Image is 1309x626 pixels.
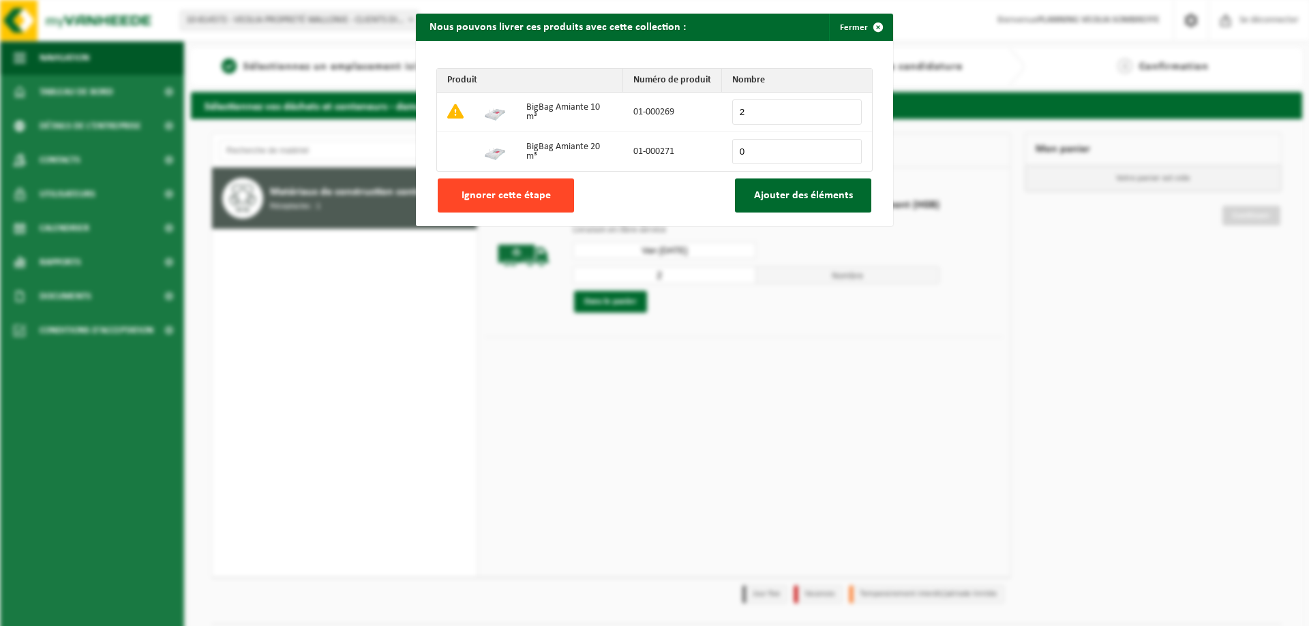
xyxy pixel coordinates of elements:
[430,22,686,33] font: Nous pouvons livrer ces produits avec cette collection :
[438,178,574,213] button: Ignorer cette étape
[829,14,892,41] button: Fermer
[754,190,853,201] font: Ajouter des éléments
[633,146,674,157] font: 01-000271
[526,142,600,161] font: BigBag Amiante 20 m³
[633,107,674,117] font: 01-000269
[526,102,600,122] font: BigBag Amiante 10 m³
[633,75,711,85] font: Numéro de produit
[732,75,765,85] font: Nombre
[840,23,868,32] font: Fermer
[484,100,506,122] img: 01-000269
[484,140,506,161] img: 01-000271
[447,75,477,85] font: Produit
[735,178,871,213] button: Ajouter des éléments
[462,190,551,201] font: Ignorer cette étape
